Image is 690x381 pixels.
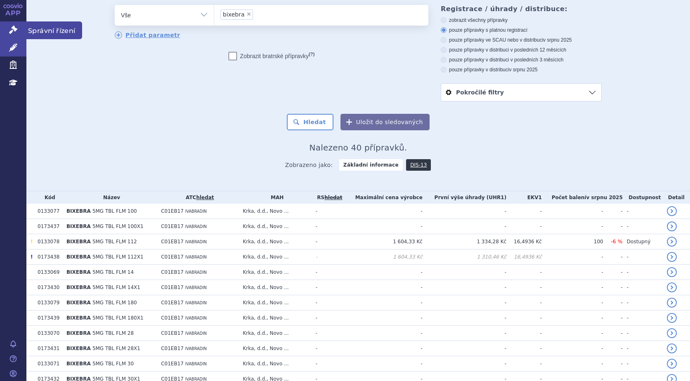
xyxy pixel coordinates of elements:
td: - [603,356,623,372]
td: - [603,265,623,280]
a: Přidat parametr [115,31,180,39]
span: Tento přípravek má DNC/DoÚ. [31,239,33,245]
a: detail [667,328,677,338]
td: - [506,310,542,326]
span: BIXEBRA [66,208,91,214]
td: 0133071 [33,356,62,372]
span: IVABRADIN [185,270,207,275]
span: IVABRADIN [185,240,207,244]
span: BIXEBRA [66,346,91,351]
td: Krka, d.d., Novo ... [239,356,311,372]
td: - [623,219,663,234]
td: 1 604,33 Kč [344,234,423,249]
a: hledat [196,195,214,200]
span: C01EB17 [161,208,184,214]
td: Krka, d.d., Novo ... [239,265,311,280]
td: - [623,341,663,356]
span: IVABRADIN [185,301,207,305]
td: - [603,280,623,295]
span: IVABRADIN [185,209,207,214]
span: v srpnu 2025 [509,67,537,73]
span: Správní řízení [26,21,82,39]
td: 0133070 [33,326,62,341]
td: - [506,326,542,341]
td: Krka, d.d., Novo ... [239,341,311,356]
td: - [312,326,344,341]
td: - [423,310,506,326]
td: 1 334,28 Kč [423,234,506,249]
span: IVABRADIN [185,346,207,351]
th: Počet balení [542,191,623,204]
td: - [312,265,344,280]
td: Krka, d.d., Novo ... [239,219,311,234]
td: 0173430 [33,280,62,295]
span: bixebra [223,12,244,17]
td: - [623,265,663,280]
td: - [344,356,423,372]
td: - [542,295,603,310]
td: - [344,326,423,341]
span: -6 % [611,238,623,245]
td: 100 [542,234,603,249]
td: - [542,356,603,372]
span: BIXEBRA [66,223,91,229]
td: - [623,204,663,219]
td: 1 604,33 Kč [344,249,423,265]
td: - [423,280,506,295]
td: - [623,280,663,295]
td: - [423,204,506,219]
td: - [312,249,344,265]
td: - [506,295,542,310]
td: 0133079 [33,295,62,310]
td: - [344,204,423,219]
a: vyhledávání neobsahuje žádnou platnou referenční skupinu [324,195,342,200]
td: - [423,341,506,356]
th: Dostupnost [623,191,663,204]
span: C01EB17 [161,361,184,367]
h3: Registrace / úhrady / distribuce: [441,5,602,13]
td: - [506,219,542,234]
input: bixebra [255,9,260,19]
td: - [344,310,423,326]
td: 16,4936 Kč [506,234,542,249]
td: - [423,295,506,310]
a: detail [667,282,677,292]
a: detail [667,359,677,369]
a: detail [667,206,677,216]
label: pouze přípravky v distribuci [441,66,602,73]
span: 5MG TBL FLM 28X1 [92,346,140,351]
a: detail [667,221,677,231]
td: - [312,295,344,310]
td: - [542,280,603,295]
span: 5MG TBL FLM 14X1 [92,285,140,290]
span: 5MG TBL FLM 180X1 [92,315,144,321]
td: - [603,341,623,356]
td: Krka, d.d., Novo ... [239,280,311,295]
strong: Základní informace [339,159,403,171]
td: - [344,280,423,295]
span: 5MG TBL FLM 100X1 [92,223,144,229]
td: - [312,204,344,219]
a: Pokročilé filtry [441,84,601,101]
td: 0173437 [33,219,62,234]
td: - [312,341,344,356]
td: - [344,295,423,310]
label: pouze přípravky ve SCAU nebo v distribuci [441,37,602,43]
span: IVABRADIN [185,331,207,336]
td: - [423,219,506,234]
span: BIXEBRA [66,300,91,306]
th: Maximální cena výrobce [344,191,423,204]
td: - [542,326,603,341]
td: - [603,219,623,234]
td: Dostupný [623,234,663,249]
span: IVABRADIN [185,224,207,229]
span: Nalezeno 40 přípravků. [310,143,407,153]
span: C01EB17 [161,269,184,275]
td: Krka, d.d., Novo ... [239,249,311,265]
span: IVABRADIN [185,362,207,366]
th: Název [62,191,157,204]
del: hledat [324,195,342,200]
td: - [623,249,663,265]
td: - [623,295,663,310]
td: 0133078 [33,234,62,249]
